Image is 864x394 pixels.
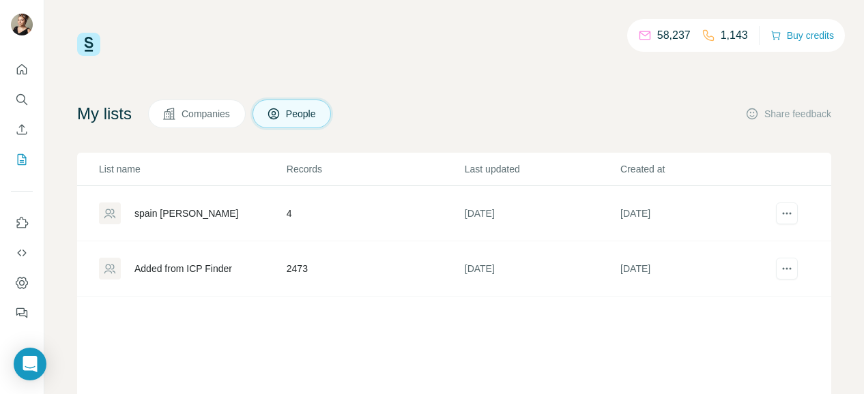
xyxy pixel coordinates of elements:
[99,162,285,176] p: List name
[745,107,831,121] button: Share feedback
[11,241,33,265] button: Use Surfe API
[465,162,619,176] p: Last updated
[11,87,33,112] button: Search
[286,241,464,297] td: 2473
[77,33,100,56] img: Surfe Logo
[11,14,33,35] img: Avatar
[657,27,691,44] p: 58,237
[14,348,46,380] div: Open Intercom Messenger
[11,57,33,82] button: Quick start
[287,162,463,176] p: Records
[620,186,775,241] td: [DATE]
[620,241,775,297] td: [DATE]
[464,241,620,297] td: [DATE]
[134,207,239,220] div: spain [PERSON_NAME]
[776,258,798,279] button: actions
[620,162,775,176] p: Created at
[182,107,231,121] span: Companies
[771,26,834,45] button: Buy credits
[286,186,464,241] td: 4
[11,301,33,325] button: Feedback
[11,147,33,172] button: My lists
[776,202,798,224] button: actions
[721,27,748,44] p: 1,143
[11,271,33,295] button: Dashboard
[11,211,33,235] button: Use Surfe on LinkedIn
[77,103,132,125] h4: My lists
[464,186,620,241] td: [DATE]
[11,117,33,142] button: Enrich CSV
[134,262,232,275] div: Added from ICP Finder
[286,107,317,121] span: People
